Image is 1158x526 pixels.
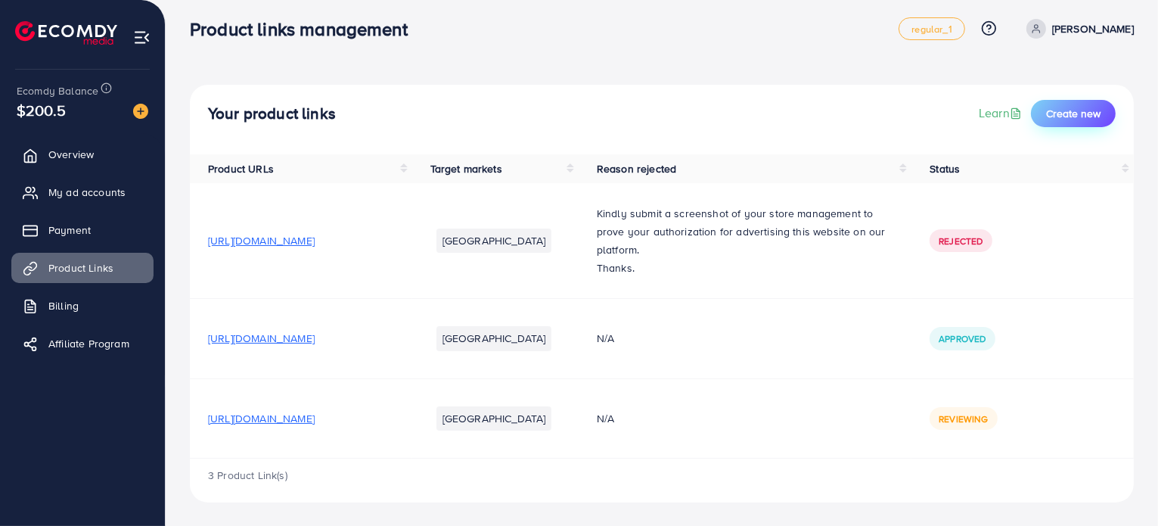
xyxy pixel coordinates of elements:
[17,99,66,121] span: $200.5
[597,259,893,277] p: Thanks.
[597,411,614,426] span: N/A
[208,161,274,176] span: Product URLs
[48,185,126,200] span: My ad accounts
[911,24,952,34] span: regular_1
[11,328,154,359] a: Affiliate Program
[48,260,113,275] span: Product Links
[436,326,552,350] li: [GEOGRAPHIC_DATA]
[17,83,98,98] span: Ecomdy Balance
[1046,106,1101,121] span: Create new
[208,411,315,426] span: [URL][DOMAIN_NAME]
[11,215,154,245] a: Payment
[208,331,315,346] span: [URL][DOMAIN_NAME]
[133,29,151,46] img: menu
[11,139,154,170] a: Overview
[899,17,964,40] a: regular_1
[48,223,91,238] span: Payment
[1094,458,1147,515] iframe: Chat
[11,253,154,283] a: Product Links
[939,332,986,345] span: Approved
[48,336,129,351] span: Affiliate Program
[1020,19,1134,39] a: [PERSON_NAME]
[208,104,336,123] h4: Your product links
[48,147,94,162] span: Overview
[1031,100,1116,127] button: Create new
[597,331,614,346] span: N/A
[430,161,502,176] span: Target markets
[436,229,552,253] li: [GEOGRAPHIC_DATA]
[133,104,148,119] img: image
[939,235,983,247] span: Rejected
[11,177,154,207] a: My ad accounts
[979,104,1025,122] a: Learn
[436,406,552,431] li: [GEOGRAPHIC_DATA]
[208,468,287,483] span: 3 Product Link(s)
[48,298,79,313] span: Billing
[1052,20,1134,38] p: [PERSON_NAME]
[930,161,960,176] span: Status
[11,291,154,321] a: Billing
[939,412,988,425] span: Reviewing
[190,18,420,40] h3: Product links management
[597,161,676,176] span: Reason rejected
[597,204,893,259] p: Kindly submit a screenshot of your store management to prove your authorization for advertising t...
[208,233,315,248] span: [URL][DOMAIN_NAME]
[15,21,117,45] img: logo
